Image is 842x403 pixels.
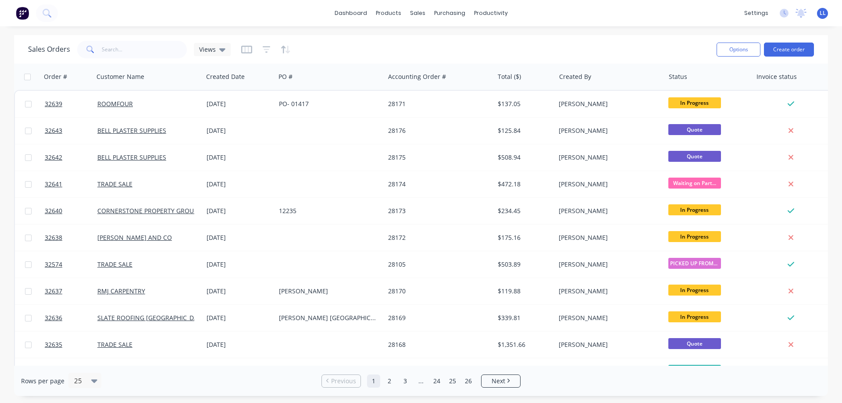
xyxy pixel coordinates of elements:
[207,233,272,242] div: [DATE]
[279,314,376,322] div: [PERSON_NAME] [GEOGRAPHIC_DATA]
[28,45,70,53] h1: Sales Orders
[45,278,97,304] a: 32637
[45,126,62,135] span: 32643
[498,153,549,162] div: $508.94
[97,287,145,295] a: RMJ CARPENTRY
[45,153,62,162] span: 32642
[45,314,62,322] span: 32636
[207,100,272,108] div: [DATE]
[820,9,826,17] span: LL
[97,126,166,135] a: BELL PLASTER SUPPLIES
[482,377,520,385] a: Next page
[498,72,521,81] div: Total ($)
[97,260,132,268] a: TRADE SALE
[668,338,721,349] span: Quote
[45,233,62,242] span: 32638
[45,180,62,189] span: 32641
[740,7,773,20] div: settings
[559,72,591,81] div: Created By
[668,151,721,162] span: Quote
[331,377,356,385] span: Previous
[498,180,549,189] div: $472.18
[45,225,97,251] a: 32638
[318,374,524,388] ul: Pagination
[367,374,380,388] a: Page 1 is your current page
[668,204,721,215] span: In Progress
[498,340,549,349] div: $1,351.66
[21,377,64,385] span: Rows per page
[278,72,293,81] div: PO #
[207,153,272,162] div: [DATE]
[330,7,371,20] a: dashboard
[44,72,67,81] div: Order #
[668,178,721,189] span: Waiting on Part...
[388,207,485,215] div: 28173
[45,91,97,117] a: 32639
[388,233,485,242] div: 28172
[45,358,97,385] a: 32634
[45,260,62,269] span: 32574
[559,314,656,322] div: [PERSON_NAME]
[97,153,166,161] a: BELL PLASTER SUPPLIES
[446,374,459,388] a: Page 25
[498,100,549,108] div: $137.05
[559,126,656,135] div: [PERSON_NAME]
[668,311,721,322] span: In Progress
[16,7,29,20] img: Factory
[45,118,97,144] a: 32643
[45,207,62,215] span: 32640
[97,207,197,215] a: CORNERSTONE PROPERTY GROUP
[45,171,97,197] a: 32641
[45,287,62,296] span: 32637
[97,100,133,108] a: ROOMFOUR
[388,260,485,269] div: 28105
[668,231,721,242] span: In Progress
[756,72,797,81] div: Invoice status
[717,43,760,57] button: Options
[45,100,62,108] span: 32639
[96,72,144,81] div: Customer Name
[45,251,97,278] a: 32574
[207,180,272,189] div: [DATE]
[559,180,656,189] div: [PERSON_NAME]
[45,305,97,331] a: 32636
[279,100,376,108] div: PO- 01417
[199,45,216,54] span: Views
[559,260,656,269] div: [PERSON_NAME]
[399,374,412,388] a: Page 3
[322,377,360,385] a: Previous page
[668,258,721,269] span: PICKED UP FROM ...
[764,43,814,57] button: Create order
[207,207,272,215] div: [DATE]
[207,260,272,269] div: [DATE]
[371,7,406,20] div: products
[498,126,549,135] div: $125.84
[207,126,272,135] div: [DATE]
[462,374,475,388] a: Page 26
[430,374,443,388] a: Page 24
[207,314,272,322] div: [DATE]
[207,287,272,296] div: [DATE]
[97,340,132,349] a: TRADE SALE
[45,340,62,349] span: 32635
[279,207,376,215] div: 12235
[388,340,485,349] div: 28168
[45,332,97,358] a: 32635
[498,314,549,322] div: $339.81
[206,72,245,81] div: Created Date
[414,374,428,388] a: Jump forward
[668,124,721,135] span: Quote
[388,72,446,81] div: Accounting Order #
[498,233,549,242] div: $175.16
[279,287,376,296] div: [PERSON_NAME]
[388,100,485,108] div: 28171
[498,207,549,215] div: $234.45
[430,7,470,20] div: purchasing
[470,7,512,20] div: productivity
[559,340,656,349] div: [PERSON_NAME]
[45,198,97,224] a: 32640
[559,153,656,162] div: [PERSON_NAME]
[668,365,721,376] span: Delivered
[559,233,656,242] div: [PERSON_NAME]
[388,126,485,135] div: 28176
